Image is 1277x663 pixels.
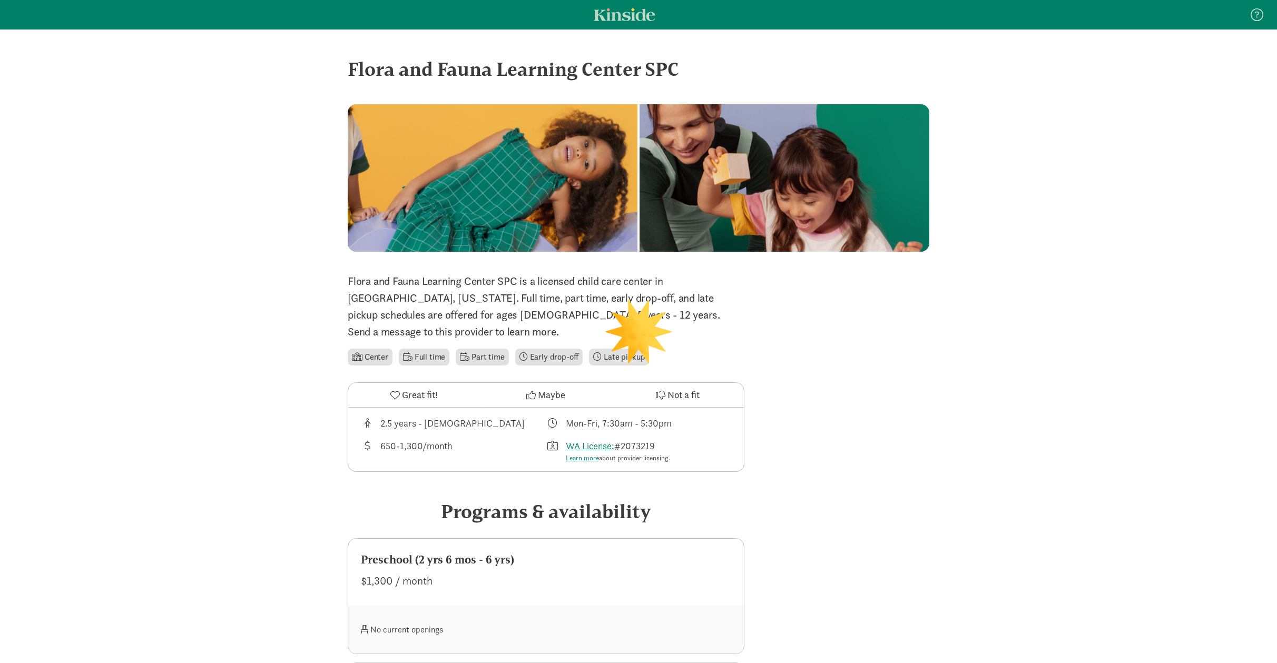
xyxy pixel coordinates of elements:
button: Maybe [480,383,612,407]
div: about provider licensing. [566,453,670,463]
li: Full time [399,349,449,365]
button: Not a fit [612,383,744,407]
div: $1,300 / month [361,572,731,589]
div: 2.5 years - [DEMOGRAPHIC_DATA] [380,416,525,430]
div: 650-1,300/month [380,439,452,463]
span: Maybe [538,388,565,402]
a: WA License: [566,440,614,452]
li: Late pickup [589,349,649,365]
li: Center [348,349,392,365]
div: No current openings [361,618,546,641]
span: Not a fit [667,388,700,402]
li: Early drop-off [515,349,583,365]
div: Flora and Fauna Learning Center SPC [348,55,929,83]
div: Programs & availability [348,497,744,526]
button: Great fit! [348,383,480,407]
a: Kinside [594,8,655,21]
div: Age range for children that this provider cares for [361,416,546,430]
a: Learn more [566,453,599,462]
p: Flora and Fauna Learning Center SPC is a licensed child care center in [GEOGRAPHIC_DATA], [US_STA... [348,273,744,340]
div: Average tuition for this program [361,439,546,463]
div: Mon-Fri, 7:30am - 5:30pm [566,416,672,430]
div: License number [546,439,732,463]
div: Class schedule [546,416,732,430]
li: Part time [456,349,508,365]
span: Great fit! [402,388,438,402]
div: #2073219 [566,439,670,463]
div: Preschool (2 yrs 6 mos - 6 yrs) [361,551,731,568]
